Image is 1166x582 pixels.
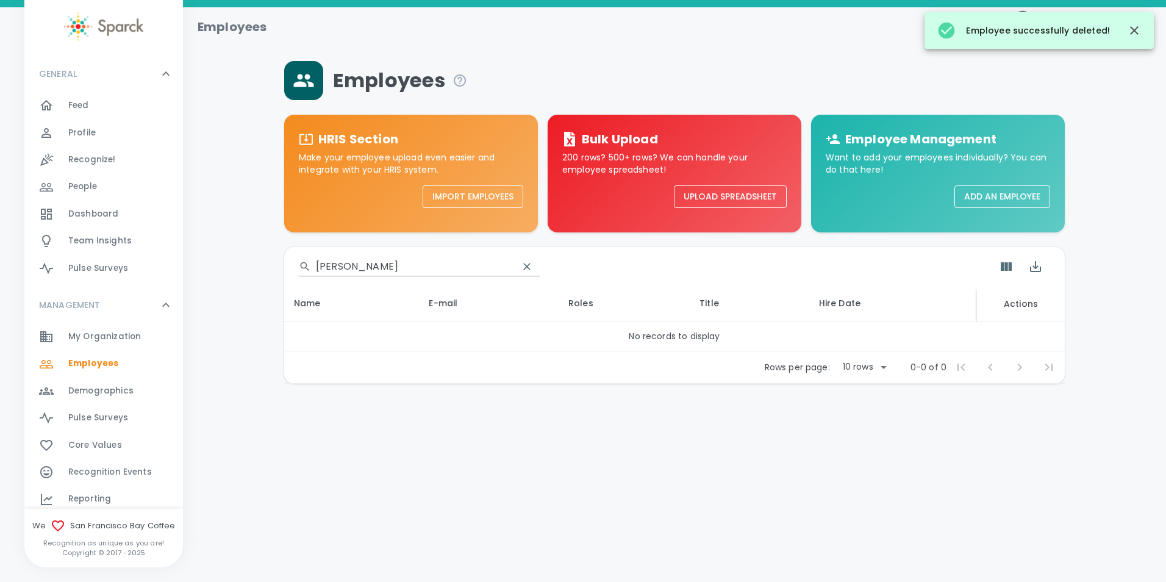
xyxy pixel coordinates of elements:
a: Pulse Surveys [24,404,183,431]
img: Sparck logo [64,12,143,41]
h6: Employee Management [845,129,996,149]
p: 200 rows? 500+ rows? We can handle your employee spreadsheet! [562,151,787,176]
span: Profile [68,127,96,139]
span: Team Insights [68,235,132,247]
span: Reporting [68,493,111,505]
input: Search [316,257,509,276]
div: GENERAL [24,56,183,92]
span: We San Francisco Bay Coffee [24,519,183,533]
span: First Page [946,353,976,382]
a: Profile [24,120,183,146]
a: Pulse Surveys [24,255,183,282]
span: Next Page [1005,353,1034,382]
p: Want to add your employees individually? You can do that here! [826,151,1050,176]
div: Name [294,296,409,311]
span: Core Values [68,439,122,451]
a: Recognition Events [24,459,183,486]
div: E-mail [429,296,549,311]
a: My Organization [24,323,183,350]
span: My Organization [68,331,141,343]
a: Demographics [24,378,183,404]
div: Title [699,296,799,311]
h1: Employees [198,17,266,37]
button: Export [1021,252,1050,281]
span: Pulse Surveys [68,262,128,275]
svg: clear [521,260,533,273]
span: Recognize! [68,154,116,166]
svg: Search [299,260,311,273]
div: Roles [568,296,680,311]
span: Previous Page [976,353,1005,382]
a: Sparck logo [24,12,183,41]
button: Language:en [991,5,1054,49]
div: GENERAL [24,92,183,287]
div: MANAGEMENT [24,287,183,323]
p: Make your employee upload even easier and integrate with your HRIS system. [299,151,523,176]
p: Rows per page: [765,361,830,373]
button: Import Employees [423,185,523,208]
button: Show Columns [992,252,1021,281]
a: Dashboard [24,201,183,228]
p: Copyright © 2017 - 2025 [24,548,183,558]
div: Employee successfully deleted! [937,16,1110,45]
p: GENERAL [39,68,77,80]
h6: Bulk Upload [582,129,658,149]
a: Reporting [24,486,183,512]
div: 10 rows [840,361,876,373]
span: Recognition Events [68,466,152,478]
button: Clear Search [513,253,540,280]
p: MANAGEMENT [39,299,101,311]
span: Feed [68,99,89,112]
span: Demographics [68,385,134,397]
a: Team Insights [24,228,183,254]
a: Core Values [24,432,183,459]
a: Feed [24,92,183,119]
span: Employees [68,357,118,370]
span: People [68,181,97,193]
span: Dashboard [68,208,118,220]
div: Hire Date [819,296,967,311]
span: Employees [333,68,467,93]
a: People [24,173,183,200]
button: Add an Employee [954,185,1050,208]
span: Pulse Surveys [68,412,128,424]
h6: HRIS Section [318,129,398,149]
button: Upload Spreadsheet [674,185,787,208]
td: No records to display [284,322,1065,351]
a: Recognize! [24,146,183,173]
p: 0-0 of 0 [910,361,946,373]
span: Last Page [1034,353,1064,382]
p: Recognition as unique as you are! [24,538,183,548]
a: Employees [24,350,183,377]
